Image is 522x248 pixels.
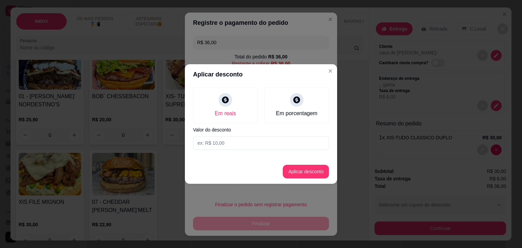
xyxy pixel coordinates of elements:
[193,127,329,132] label: Valor do desconto
[193,136,329,150] input: Valor do desconto
[185,64,337,85] header: Aplicar desconto
[276,109,317,118] div: Em porcentagem
[325,66,336,76] button: Close
[283,165,329,178] button: Aplicar desconto
[214,109,236,118] div: Em reais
